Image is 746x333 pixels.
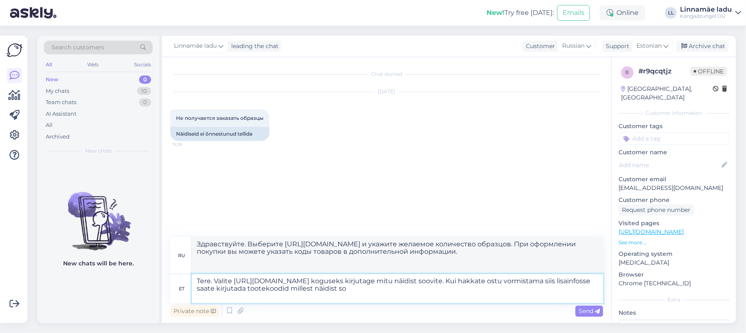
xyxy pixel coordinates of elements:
[619,228,684,236] a: [URL][DOMAIN_NAME]
[619,196,729,204] p: Customer phone
[139,75,151,84] div: 0
[680,6,732,13] div: Linnamäe ladu
[619,258,729,267] p: [MEDICAL_DATA]
[174,41,217,51] span: Linnamäe ladu
[680,13,732,19] div: Kangadzungel OÜ
[579,307,600,315] span: Send
[690,67,727,76] span: Offline
[619,132,729,145] input: Add a tag
[621,85,713,102] div: [GEOGRAPHIC_DATA], [GEOGRAPHIC_DATA]
[170,306,219,317] div: Private note
[619,184,729,192] p: [EMAIL_ADDRESS][DOMAIN_NAME]
[192,274,603,303] textarea: Tere. Valite [URL][DOMAIN_NAME] koguseks kirjutage mitu näidist soovite. Kui hakkate ostu vormist...
[602,42,629,51] div: Support
[63,259,134,268] p: New chats will be here.
[557,5,590,21] button: Emails
[132,59,153,70] div: Socials
[619,109,729,117] div: Customer information
[37,177,159,252] img: No chats
[626,69,629,75] span: r
[636,41,662,51] span: Estonian
[619,122,729,131] p: Customer tags
[619,219,729,228] p: Visited pages
[600,5,645,20] div: Online
[85,147,112,155] span: New chats
[680,6,741,19] a: Linnamäe laduKangadzungel OÜ
[46,121,53,129] div: All
[619,309,729,317] p: Notes
[176,115,264,121] span: Не получается заказать образцы
[7,42,22,58] img: Askly Logo
[173,141,204,148] span: 11:29
[487,8,554,18] div: Try free [DATE]:
[619,175,729,184] p: Customer email
[46,98,76,107] div: Team chats
[46,87,69,95] div: My chats
[51,43,104,52] span: Search customers
[170,127,269,141] div: Näidiseid ei õnnestunud tellida
[619,239,729,246] p: See more ...
[170,70,603,78] div: Chat started
[562,41,585,51] span: Russian
[170,88,603,95] div: [DATE]
[178,248,185,263] div: ru
[46,75,59,84] div: New
[665,7,677,19] div: LL
[44,59,54,70] div: All
[179,282,184,296] div: et
[86,59,100,70] div: Web
[46,133,70,141] div: Archived
[228,42,279,51] div: leading the chat
[137,87,151,95] div: 10
[638,66,690,76] div: # r9qcqtjz
[139,98,151,107] div: 0
[619,148,729,157] p: Customer name
[619,160,720,170] input: Add name
[192,237,603,274] textarea: Здравствуйте. Выберите [URL][DOMAIN_NAME] и укажите желаемое количество образцов. При оформлении ...
[523,42,555,51] div: Customer
[676,41,729,52] div: Archive chat
[619,204,694,216] div: Request phone number
[487,9,504,17] b: New!
[619,270,729,279] p: Browser
[619,296,729,304] div: Extra
[619,250,729,258] p: Operating system
[46,110,76,118] div: AI Assistant
[619,279,729,288] p: Chrome [TECHNICAL_ID]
